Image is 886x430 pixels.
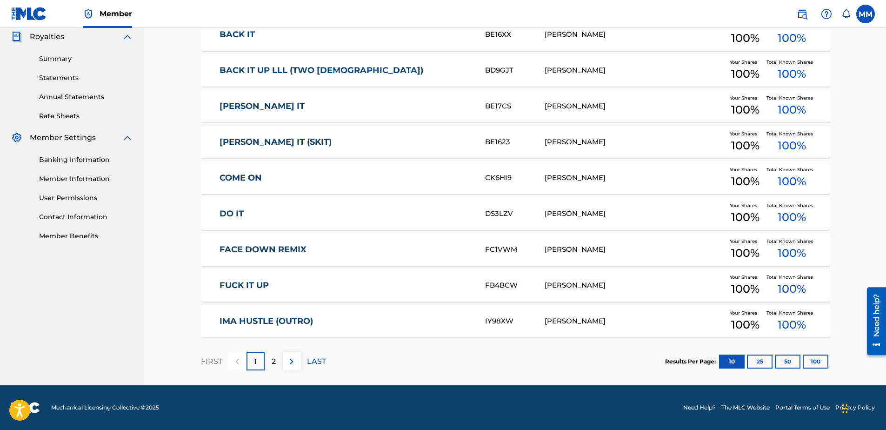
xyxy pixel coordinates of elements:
[778,281,806,297] span: 100 %
[778,137,806,154] span: 100 %
[11,7,47,20] img: MLC Logo
[719,355,745,369] button: 10
[220,244,473,255] a: FACE DOWN REMIX
[778,101,806,118] span: 100 %
[839,385,886,430] iframe: Chat Widget
[485,316,545,327] div: IY98XW
[122,132,133,143] img: expand
[766,59,817,66] span: Total Known Shares
[731,245,759,262] span: 100 %
[545,208,724,219] div: [PERSON_NAME]
[11,132,22,143] img: Member Settings
[721,403,770,412] a: The MLC Website
[665,357,718,366] p: Results Per Page:
[485,173,545,183] div: CK6HI9
[842,395,848,423] div: Drag
[730,309,761,316] span: Your Shares
[39,73,133,83] a: Statements
[51,403,159,412] span: Mechanical Licensing Collective © 2025
[11,402,40,413] img: logo
[39,54,133,64] a: Summary
[485,280,545,291] div: FB4BCW
[731,281,759,297] span: 100 %
[39,111,133,121] a: Rate Sheets
[778,209,806,226] span: 100 %
[766,274,817,281] span: Total Known Shares
[39,212,133,222] a: Contact Information
[803,355,828,369] button: 100
[841,9,851,19] div: Notifications
[860,284,886,359] iframe: Resource Center
[731,66,759,82] span: 100 %
[220,29,473,40] a: BACK IT
[545,65,724,76] div: [PERSON_NAME]
[731,137,759,154] span: 100 %
[83,8,94,20] img: Top Rightsholder
[220,316,473,327] a: IMA HUSTLE (OUTRO)
[778,173,806,190] span: 100 %
[730,130,761,137] span: Your Shares
[778,245,806,262] span: 100 %
[201,356,222,367] p: FIRST
[747,355,773,369] button: 25
[485,137,545,148] div: BE1623
[766,130,817,137] span: Total Known Shares
[220,173,473,183] a: COME ON
[485,244,545,255] div: FC1VWM
[683,403,716,412] a: Need Help?
[835,403,875,412] a: Privacy Policy
[286,356,297,367] img: right
[545,173,724,183] div: [PERSON_NAME]
[766,166,817,173] span: Total Known Shares
[775,403,830,412] a: Portal Terms of Use
[731,173,759,190] span: 100 %
[817,5,836,23] div: Help
[39,92,133,102] a: Annual Statements
[122,31,133,42] img: expand
[778,30,806,47] span: 100 %
[220,137,473,148] a: [PERSON_NAME] IT (SKIT)
[39,155,133,165] a: Banking Information
[731,101,759,118] span: 100 %
[731,209,759,226] span: 100 %
[797,8,808,20] img: search
[856,5,875,23] div: User Menu
[545,316,724,327] div: [PERSON_NAME]
[30,132,96,143] span: Member Settings
[730,238,761,245] span: Your Shares
[730,59,761,66] span: Your Shares
[220,101,473,112] a: [PERSON_NAME] IT
[485,101,545,112] div: BE17CS
[793,5,812,23] a: Public Search
[220,280,473,291] a: FUCK IT UP
[766,309,817,316] span: Total Known Shares
[778,316,806,333] span: 100 %
[220,208,473,219] a: DO IT
[100,8,132,19] span: Member
[545,101,724,112] div: [PERSON_NAME]
[545,280,724,291] div: [PERSON_NAME]
[307,356,326,367] p: LAST
[272,356,276,367] p: 2
[730,166,761,173] span: Your Shares
[778,66,806,82] span: 100 %
[766,202,817,209] span: Total Known Shares
[766,94,817,101] span: Total Known Shares
[731,30,759,47] span: 100 %
[545,137,724,148] div: [PERSON_NAME]
[730,274,761,281] span: Your Shares
[220,65,473,76] a: BACK IT UP LLL (TWO [DEMOGRAPHIC_DATA])
[730,94,761,101] span: Your Shares
[254,356,257,367] p: 1
[730,202,761,209] span: Your Shares
[485,65,545,76] div: BD9GJT
[545,244,724,255] div: [PERSON_NAME]
[821,8,832,20] img: help
[775,355,800,369] button: 50
[39,174,133,184] a: Member Information
[545,29,724,40] div: [PERSON_NAME]
[485,208,545,219] div: DS3LZV
[731,316,759,333] span: 100 %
